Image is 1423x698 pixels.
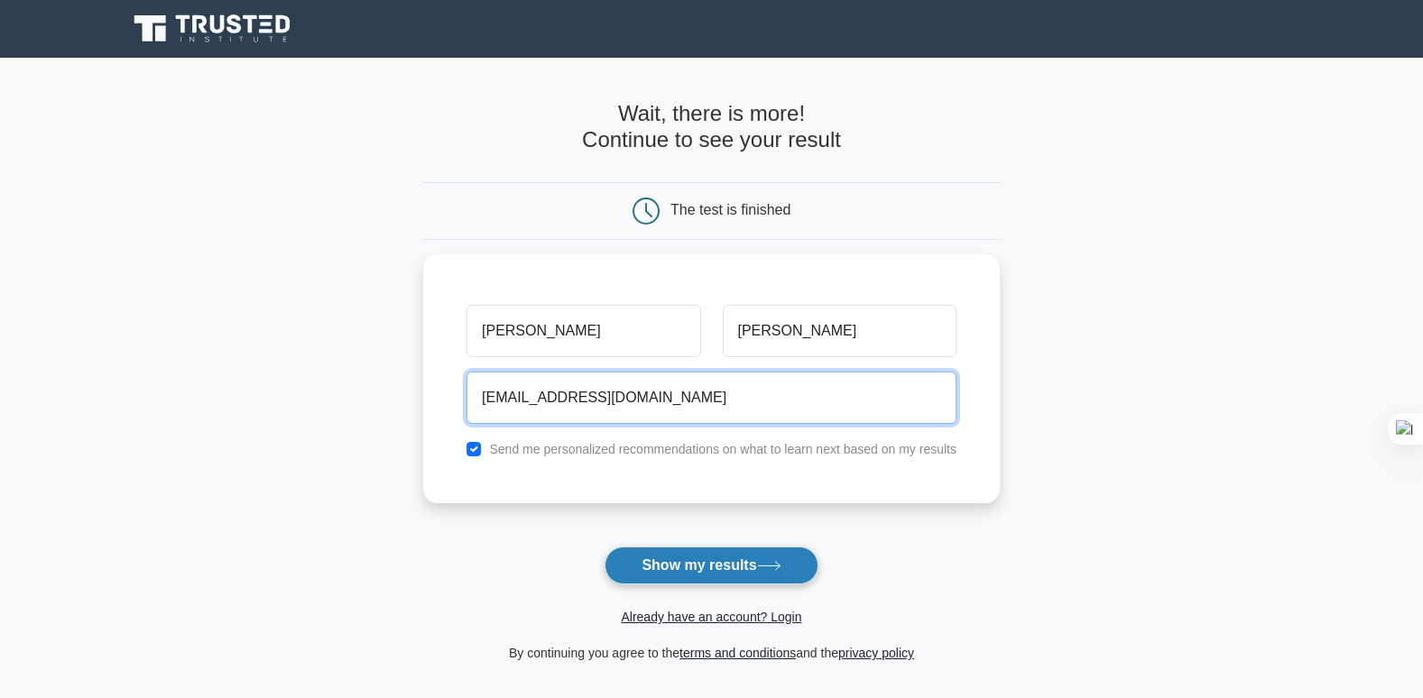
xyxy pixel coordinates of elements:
[670,202,790,217] div: The test is finished
[412,642,1011,664] div: By continuing you agree to the and the
[838,646,914,660] a: privacy policy
[467,372,956,424] input: Email
[605,546,818,584] button: Show my results
[621,610,801,624] a: Already have an account? Login
[723,305,956,357] input: Last name
[423,101,1000,153] h4: Wait, there is more! Continue to see your result
[467,305,700,357] input: First name
[489,442,956,456] label: Send me personalized recommendations on what to learn next based on my results
[679,646,796,660] a: terms and conditions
